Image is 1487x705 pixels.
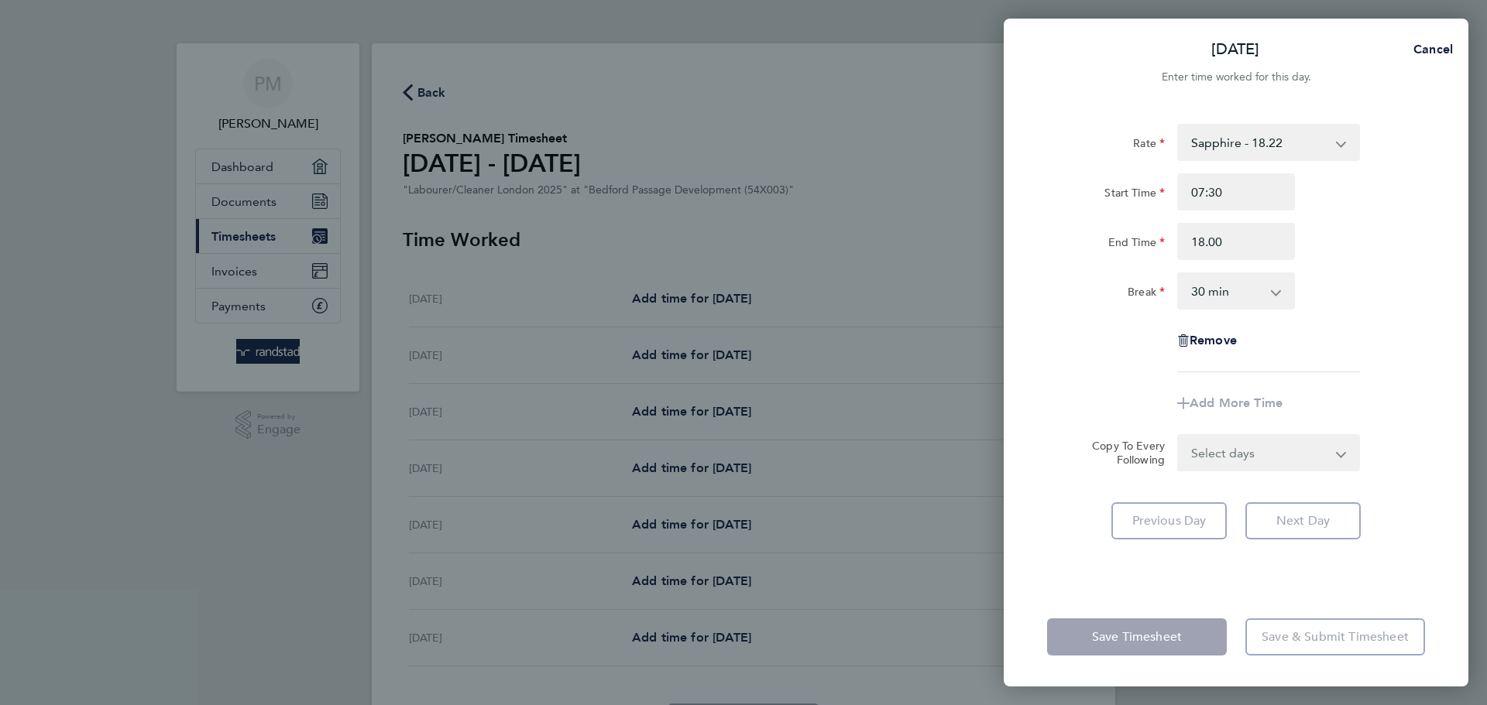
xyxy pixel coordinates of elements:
span: Cancel [1409,42,1453,56]
input: E.g. 18:00 [1177,223,1295,260]
button: Cancel [1389,34,1468,65]
label: Copy To Every Following [1080,439,1165,467]
label: Break [1128,285,1165,303]
button: Remove [1177,334,1237,347]
input: E.g. 08:00 [1177,173,1295,210]
label: Start Time [1104,186,1165,204]
label: Rate [1133,136,1165,155]
span: Remove [1190,333,1237,347]
p: [DATE] [1211,39,1259,60]
div: Enter time worked for this day. [1004,68,1468,87]
label: End Time [1108,235,1165,254]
